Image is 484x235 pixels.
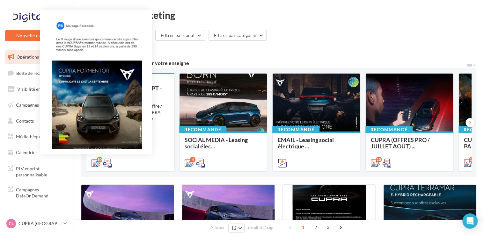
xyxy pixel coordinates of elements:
[311,222,321,232] span: 2
[16,164,66,178] span: PLV et print personnalisable
[81,10,476,20] div: Opérations marketing
[81,61,466,66] div: 6 opérations recommandées par votre enseigne
[272,126,319,133] div: Recommandé
[4,82,70,96] a: Visibilité en ligne
[4,130,70,143] a: Médiathèque
[210,224,225,231] span: Afficher
[17,54,39,60] span: Opérations
[5,30,68,41] button: Nouvelle campagne
[209,30,267,41] button: Filtrer par catégorie
[190,157,195,162] div: 4
[16,70,53,75] span: Boîte de réception
[323,222,333,232] span: 3
[248,224,275,231] span: résultats/page
[86,74,133,81] div: Recommandé
[4,162,70,181] a: PLV et print personnalisable
[462,213,478,229] div: Open Intercom Messenger
[4,146,70,159] a: Calendrier
[365,126,413,133] div: Recommandé
[16,150,37,155] span: Calendrier
[298,222,308,232] span: 1
[16,134,42,139] span: Médiathèque
[92,103,169,122] div: POSTS 1:1 ET 9:16 - Message offre / CUPRA Days / USP pour le CUPRA Formentor et CUPRA Terramar.
[4,98,70,112] a: Campagnes
[81,46,132,53] div: 35
[117,47,132,53] span: (sur 36)
[179,126,226,133] div: Recommandé
[16,185,66,199] span: Campagnes DataOnDemand
[4,114,70,128] a: Contacts
[4,66,70,80] a: Boîte de réception18
[4,50,70,64] a: Opérations
[58,71,66,76] div: 18
[97,157,102,162] div: 10
[278,136,334,150] span: EMAIL - Leasing social électrique ...
[18,220,61,227] p: CUPRA [GEOGRAPHIC_DATA]
[89,47,132,53] div: opérations
[155,30,205,41] button: Filtrer par canal
[4,183,70,202] a: Campagnes DataOnDemand
[231,225,237,231] span: 12
[5,217,68,230] a: CL CUPRA [GEOGRAPHIC_DATA]
[16,118,34,123] span: Contacts
[469,157,475,162] div: 11
[371,136,430,150] span: CUPRA (OFFRES PRO / JUILLET AOÛT) ...
[17,86,51,92] span: Visibilité en ligne
[228,224,245,232] button: 12
[9,220,14,227] span: CL
[185,136,248,150] span: SOCIAL MEDIA - Leasing social élec...
[92,85,162,98] span: CUPRA CAMPAGNE SEPT - SOCIAL MEDIA
[16,102,39,108] span: Campagnes
[376,157,382,162] div: 10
